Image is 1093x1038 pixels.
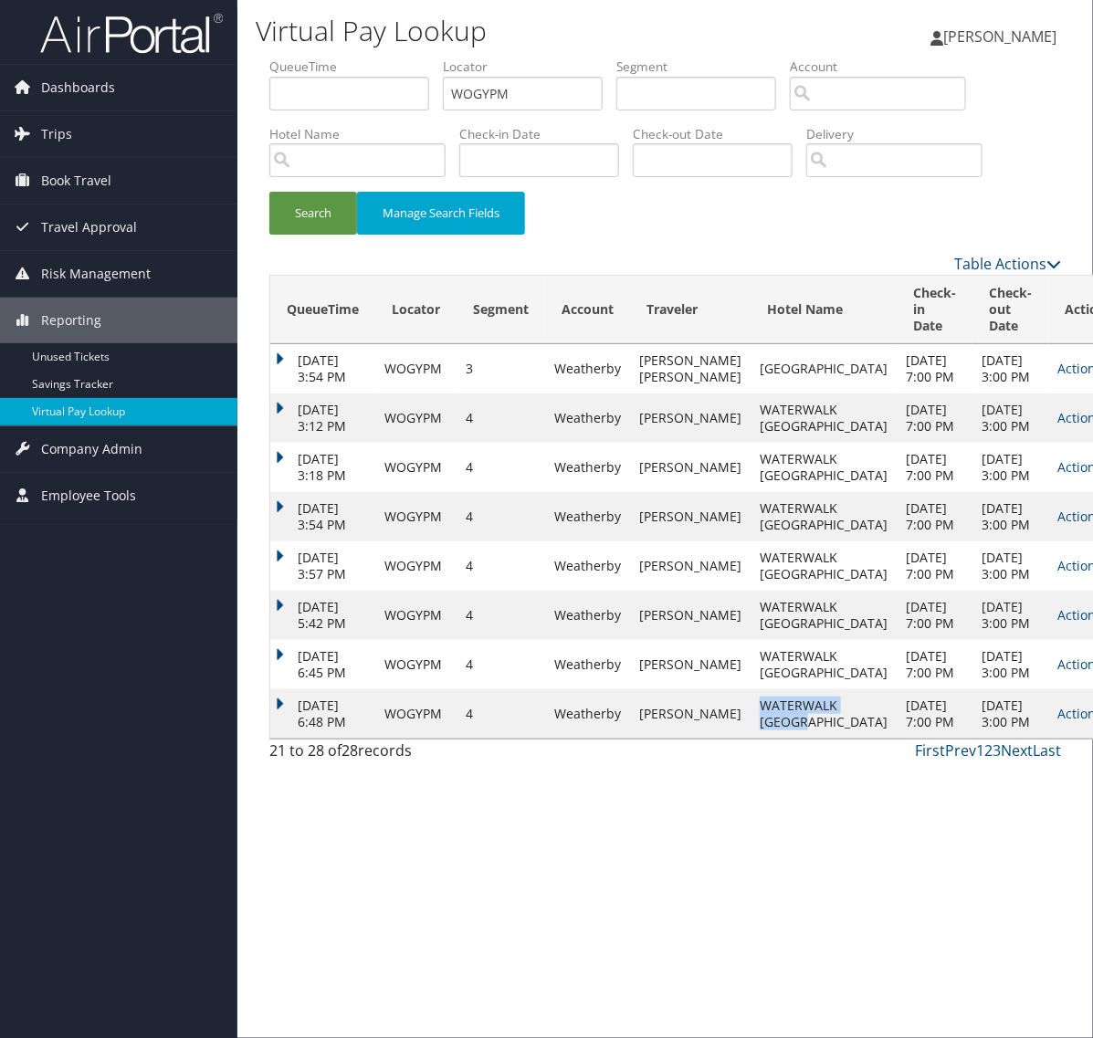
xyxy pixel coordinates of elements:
span: Risk Management [41,251,151,297]
td: WOGYPM [375,591,457,640]
td: [PERSON_NAME] [630,492,751,541]
a: Prev [945,740,976,760]
label: Segment [616,58,790,76]
td: WOGYPM [375,541,457,591]
td: WATERWALK [GEOGRAPHIC_DATA] [751,492,897,541]
td: Weatherby [545,689,630,739]
th: Traveler: activate to sort column ascending [630,276,751,344]
td: [DATE] 5:42 PM [270,591,375,640]
label: Check-out Date [633,125,806,143]
td: [DATE] 6:45 PM [270,640,375,689]
span: Trips [41,111,72,157]
label: Locator [443,58,616,76]
td: [PERSON_NAME] [PERSON_NAME] [630,344,751,393]
td: [DATE] 7:00 PM [897,689,972,739]
td: WOGYPM [375,393,457,443]
td: [DATE] 3:00 PM [972,393,1048,443]
td: WATERWALK [GEOGRAPHIC_DATA] [751,689,897,739]
td: WOGYPM [375,689,457,739]
td: Weatherby [545,640,630,689]
td: 4 [457,393,545,443]
td: [DATE] 3:00 PM [972,541,1048,591]
td: [DATE] 7:00 PM [897,591,972,640]
a: Table Actions [954,254,1061,274]
td: WOGYPM [375,443,457,492]
td: [DATE] 3:00 PM [972,640,1048,689]
label: Hotel Name [269,125,459,143]
td: WOGYPM [375,344,457,393]
td: WATERWALK [GEOGRAPHIC_DATA] [751,591,897,640]
td: Weatherby [545,591,630,640]
a: 2 [984,740,993,760]
td: [DATE] 3:00 PM [972,689,1048,739]
span: Travel Approval [41,204,137,250]
span: Book Travel [41,158,111,204]
button: Manage Search Fields [357,192,525,235]
span: [PERSON_NAME] [943,26,1056,47]
td: [DATE] 3:00 PM [972,443,1048,492]
td: 4 [457,689,545,739]
th: QueueTime: activate to sort column ascending [270,276,375,344]
td: Weatherby [545,541,630,591]
td: 3 [457,344,545,393]
td: [DATE] 3:00 PM [972,492,1048,541]
td: [PERSON_NAME] [630,591,751,640]
th: Check-in Date: activate to sort column descending [897,276,972,344]
label: Check-in Date [459,125,633,143]
td: 4 [457,492,545,541]
td: WATERWALK [GEOGRAPHIC_DATA] [751,541,897,591]
a: 3 [993,740,1001,760]
td: [DATE] 3:54 PM [270,492,375,541]
td: Weatherby [545,443,630,492]
td: WOGYPM [375,492,457,541]
td: [GEOGRAPHIC_DATA] [751,344,897,393]
a: Last [1033,740,1061,760]
td: [DATE] 7:00 PM [897,541,972,591]
td: [PERSON_NAME] [630,443,751,492]
div: 21 to 28 of records [269,739,447,771]
td: WATERWALK [GEOGRAPHIC_DATA] [751,443,897,492]
th: Account: activate to sort column ascending [545,276,630,344]
span: Employee Tools [41,473,136,519]
h1: Virtual Pay Lookup [256,12,802,50]
span: Company Admin [41,426,142,472]
th: Segment: activate to sort column ascending [457,276,545,344]
span: Reporting [41,298,101,343]
label: Delivery [806,125,996,143]
td: [DATE] 6:48 PM [270,689,375,739]
a: 1 [976,740,984,760]
td: WATERWALK [GEOGRAPHIC_DATA] [751,640,897,689]
td: 4 [457,591,545,640]
th: Locator: activate to sort column ascending [375,276,457,344]
td: [DATE] 3:00 PM [972,344,1048,393]
span: 28 [342,740,358,760]
td: 4 [457,640,545,689]
a: Next [1001,740,1033,760]
td: 4 [457,443,545,492]
button: Search [269,192,357,235]
td: Weatherby [545,344,630,393]
img: airportal-logo.png [40,12,223,55]
td: [PERSON_NAME] [630,541,751,591]
label: Account [790,58,980,76]
th: Hotel Name: activate to sort column ascending [751,276,897,344]
label: QueueTime [269,58,443,76]
td: [DATE] 7:00 PM [897,344,972,393]
td: [PERSON_NAME] [630,640,751,689]
span: Dashboards [41,65,115,110]
td: WATERWALK [GEOGRAPHIC_DATA] [751,393,897,443]
td: Weatherby [545,492,630,541]
td: [DATE] 7:00 PM [897,492,972,541]
td: [DATE] 3:00 PM [972,591,1048,640]
th: Check-out Date: activate to sort column ascending [972,276,1048,344]
td: 4 [457,541,545,591]
td: [PERSON_NAME] [630,393,751,443]
td: [DATE] 3:54 PM [270,344,375,393]
a: First [915,740,945,760]
td: [DATE] 3:57 PM [270,541,375,591]
td: [DATE] 7:00 PM [897,640,972,689]
a: [PERSON_NAME] [930,9,1075,64]
td: [DATE] 7:00 PM [897,443,972,492]
td: WOGYPM [375,640,457,689]
td: [DATE] 3:18 PM [270,443,375,492]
